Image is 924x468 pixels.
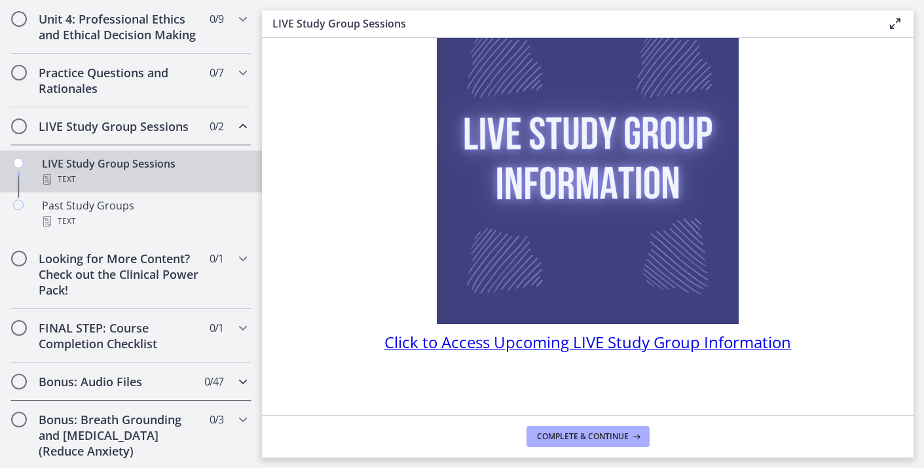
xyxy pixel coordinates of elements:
h2: Bonus: Breath Grounding and [MEDICAL_DATA] (Reduce Anxiety) [39,412,198,459]
span: Complete & continue [537,431,629,442]
h2: LIVE Study Group Sessions [39,118,198,134]
span: 0 / 2 [210,118,223,134]
span: 0 / 9 [210,11,223,27]
div: LIVE Study Group Sessions [42,156,246,187]
div: Past Study Groups [42,198,246,229]
span: Click to Access Upcoming LIVE Study Group Information [384,331,791,353]
div: Text [42,213,246,229]
h2: Practice Questions and Rationales [39,65,198,96]
h2: Bonus: Audio Files [39,374,198,389]
span: 0 / 7 [210,65,223,81]
span: 0 / 1 [210,320,223,336]
h2: FINAL STEP: Course Completion Checklist [39,320,198,351]
a: Click to Access Upcoming LIVE Study Group Information [384,337,791,351]
span: 0 / 3 [210,412,223,427]
span: 0 / 1 [210,251,223,266]
img: Live_Study_Group_Information.png [437,22,739,324]
h2: Looking for More Content? Check out the Clinical Power Pack! [39,251,198,298]
h3: LIVE Study Group Sessions [272,16,866,31]
button: Complete & continue [527,426,650,447]
h2: Unit 4: Professional Ethics and Ethical Decision Making [39,11,198,43]
span: 0 / 47 [204,374,223,389]
div: Text [42,171,246,187]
